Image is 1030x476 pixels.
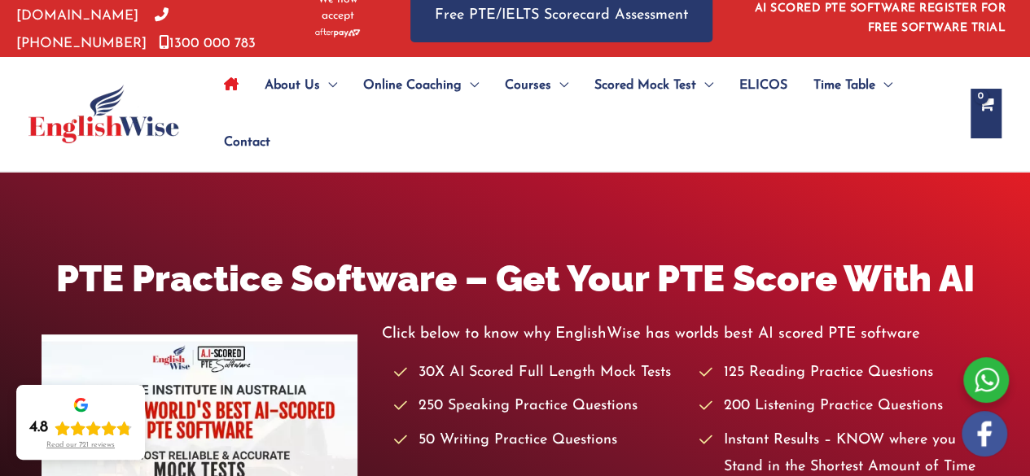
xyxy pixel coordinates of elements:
[363,57,462,114] span: Online Coaching
[224,114,270,171] span: Contact
[581,57,726,114] a: Scored Mock TestMenu Toggle
[505,57,551,114] span: Courses
[551,57,568,114] span: Menu Toggle
[211,114,270,171] a: Contact
[29,418,132,438] div: Rating: 4.8 out of 5
[394,427,684,454] li: 50 Writing Practice Questions
[594,57,696,114] span: Scored Mock Test
[462,57,479,114] span: Menu Toggle
[755,2,1006,34] a: AI SCORED PTE SOFTWARE REGISTER FOR FREE SOFTWARE TRIAL
[800,57,905,114] a: Time TableMenu Toggle
[350,57,492,114] a: Online CoachingMenu Toggle
[211,57,954,171] nav: Site Navigation: Main Menu
[29,418,48,438] div: 4.8
[971,89,1002,138] a: View Shopping Cart, empty
[696,57,713,114] span: Menu Toggle
[699,360,988,386] li: 125 Reading Practice Questions
[813,57,875,114] span: Time Table
[726,57,800,114] a: ELICOS
[394,360,684,386] li: 30X AI Scored Full Length Mock Tests
[16,9,169,50] a: [PHONE_NUMBER]
[28,85,179,143] img: cropped-ew-logo
[492,57,581,114] a: CoursesMenu Toggle
[962,411,1007,456] img: white-facebook.png
[42,253,989,304] h1: PTE Practice Software – Get Your PTE Score With AI
[265,57,320,114] span: About Us
[382,321,989,347] p: Click below to know why EnglishWise has worlds best AI scored PTE software
[739,57,787,114] span: ELICOS
[699,393,988,420] li: 200 Listening Practice Questions
[252,57,350,114] a: About UsMenu Toggle
[320,57,337,114] span: Menu Toggle
[875,57,892,114] span: Menu Toggle
[46,441,115,450] div: Read our 721 reviews
[394,393,684,420] li: 250 Speaking Practice Questions
[315,28,360,37] img: Afterpay-Logo
[159,37,256,50] a: 1300 000 783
